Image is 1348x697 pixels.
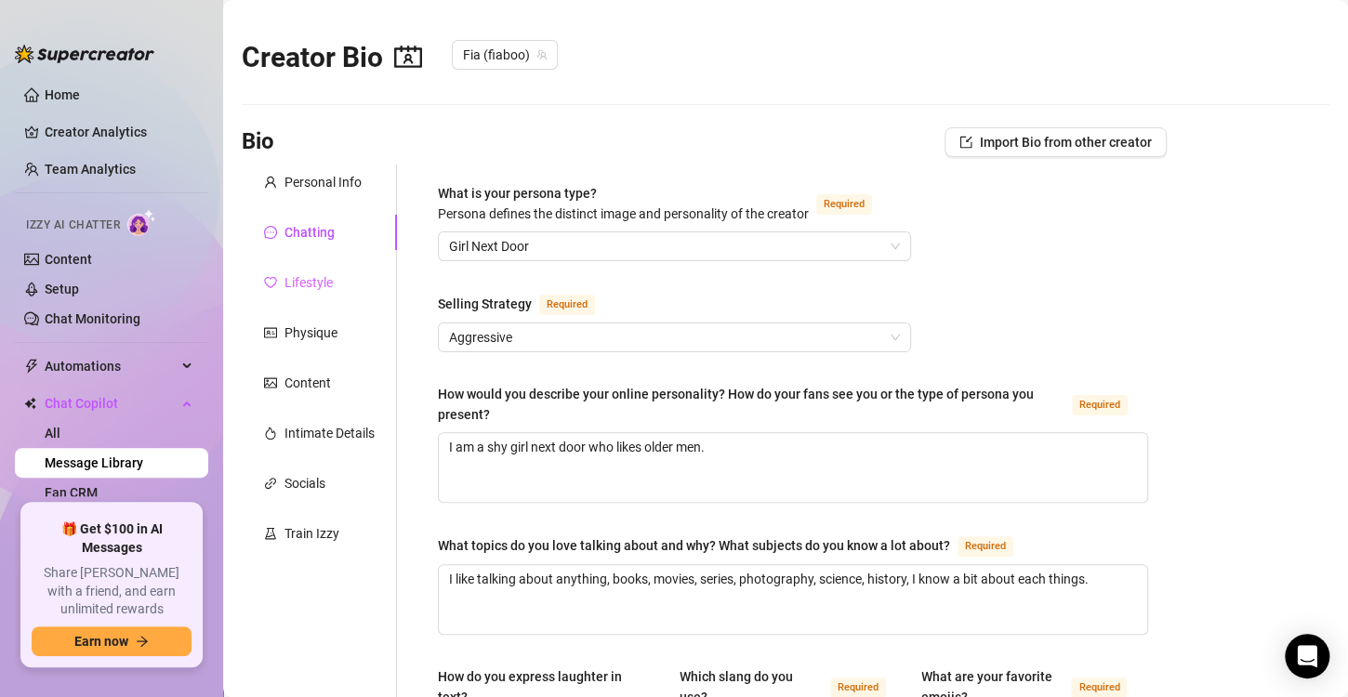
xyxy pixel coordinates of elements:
div: Lifestyle [284,272,333,293]
span: Persona defines the distinct image and personality of the creator [438,206,809,221]
span: Girl Next Door [449,232,900,260]
span: Automations [45,351,177,381]
button: Earn nowarrow-right [32,626,192,656]
span: Required [539,295,595,315]
div: Open Intercom Messenger [1285,634,1329,678]
textarea: How would you describe your online personality? How do your fans see you or the type of persona y... [439,433,1147,502]
img: logo-BBDzfeDw.svg [15,45,154,63]
span: idcard [264,326,277,339]
div: Socials [284,473,325,493]
span: heart [264,276,277,289]
a: Chat Monitoring [45,311,140,326]
a: Setup [45,282,79,296]
span: thunderbolt [24,359,39,374]
div: What topics do you love talking about and why? What subjects do you know a lot about? [438,535,950,556]
span: message [264,226,277,239]
div: Content [284,373,331,393]
span: link [264,477,277,490]
span: fire [264,427,277,440]
textarea: What topics do you love talking about and why? What subjects do you know a lot about? [439,565,1147,634]
span: arrow-right [136,635,149,648]
a: Fan CRM [45,485,98,500]
a: Content [45,252,92,267]
span: What is your persona type? [438,186,809,221]
div: How would you describe your online personality? How do your fans see you or the type of persona y... [438,384,1064,425]
a: Creator Analytics [45,117,193,147]
div: Personal Info [284,172,362,192]
span: team [536,49,548,60]
span: Required [816,194,872,215]
h2: Creator Bio [242,40,422,75]
span: Earn now [74,634,128,649]
span: Fia (fiaboo) [463,41,547,69]
div: Chatting [284,222,335,243]
a: Message Library [45,455,143,470]
span: contacts [394,43,422,71]
span: picture [264,376,277,389]
span: Import Bio from other creator [980,135,1152,150]
div: Intimate Details [284,423,375,443]
img: AI Chatter [127,209,156,236]
span: Required [958,536,1013,557]
a: All [45,426,60,441]
span: user [264,176,277,189]
span: Share [PERSON_NAME] with a friend, and earn unlimited rewards [32,564,192,619]
a: Home [45,87,80,102]
span: Izzy AI Chatter [26,217,120,234]
span: Required [1072,395,1128,415]
span: import [959,136,972,149]
label: How would you describe your online personality? How do your fans see you or the type of persona y... [438,384,1148,425]
a: Team Analytics [45,162,136,177]
label: Selling Strategy [438,293,615,315]
div: Selling Strategy [438,294,532,314]
img: Chat Copilot [24,397,36,410]
button: Import Bio from other creator [945,127,1167,157]
h3: Bio [242,127,274,157]
div: Train Izzy [284,523,339,544]
span: Aggressive [449,323,900,351]
span: experiment [264,527,277,540]
div: Physique [284,322,337,343]
label: What topics do you love talking about and why? What subjects do you know a lot about? [438,534,1034,557]
span: 🎁 Get $100 in AI Messages [32,520,192,557]
span: Chat Copilot [45,388,177,418]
